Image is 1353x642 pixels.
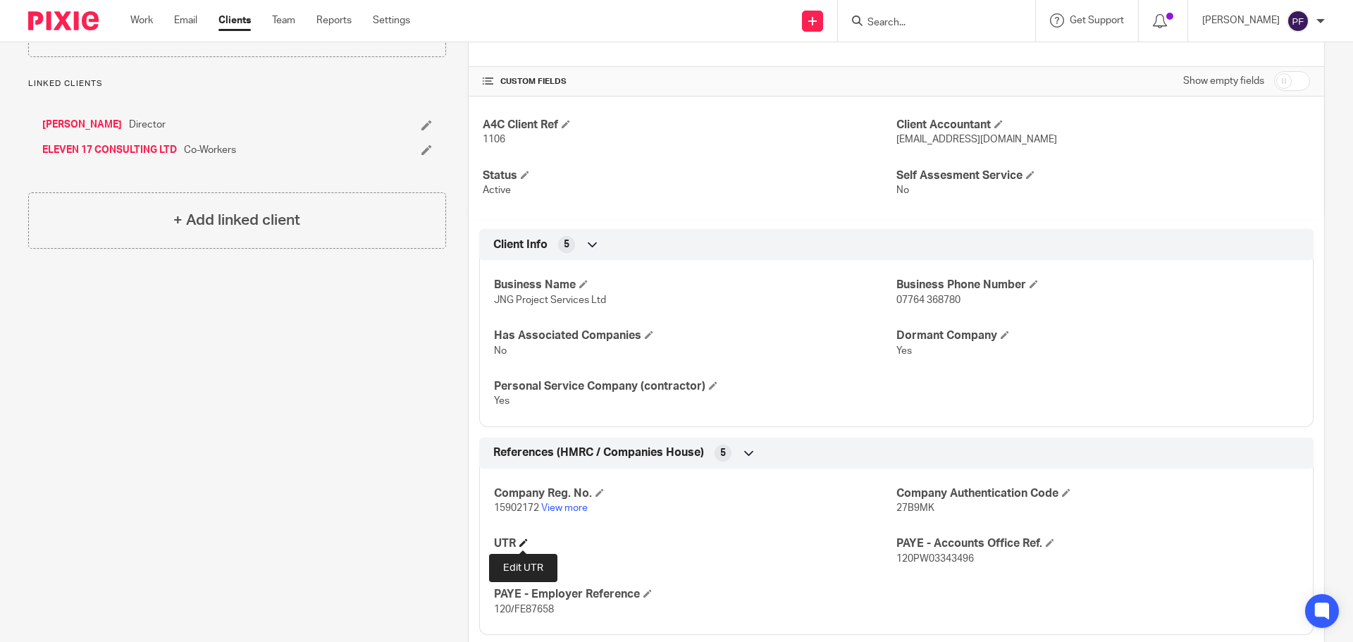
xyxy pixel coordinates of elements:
h4: Status [483,168,896,183]
h4: Self Assesment Service [896,168,1310,183]
h4: Has Associated Companies [494,328,896,343]
span: Co-Workers [184,143,236,157]
a: Team [272,13,295,27]
span: 27B9MK [896,503,934,513]
a: Reports [316,13,352,27]
h4: + Add linked client [173,209,300,231]
span: JNG Project Services Ltd [494,295,606,305]
h4: Business Name [494,278,896,292]
p: Linked clients [28,78,446,89]
h4: Business Phone Number [896,278,1299,292]
span: 15902172 [494,503,539,513]
img: Pixie [28,11,99,30]
span: 1106 [483,135,505,144]
span: No [494,346,507,356]
h4: Company Reg. No. [494,486,896,501]
span: 5 [564,237,569,252]
a: View more [541,503,588,513]
span: Active [483,185,511,195]
span: 120/FE87658 [494,605,554,615]
span: Director [129,118,166,132]
span: Yes [494,396,509,406]
input: Search [866,17,993,30]
span: No [896,185,909,195]
h4: Company Authentication Code [896,486,1299,501]
h4: PAYE - Employer Reference [494,587,896,602]
a: [PERSON_NAME] [42,118,122,132]
label: Show empty fields [1183,74,1264,88]
span: 5 [720,446,726,460]
span: Yes [896,346,912,356]
a: ELEVEN 17 CONSULTING LTD [42,143,177,157]
h4: Dormant Company [896,328,1299,343]
span: 6654028530 [494,554,550,564]
span: Client Info [493,237,548,252]
span: References (HMRC / Companies House) [493,445,704,460]
h4: CUSTOM FIELDS [483,76,896,87]
p: [PERSON_NAME] [1202,13,1280,27]
span: 07764 368780 [896,295,960,305]
h4: Client Accountant [896,118,1310,132]
img: svg%3E [1287,10,1309,32]
span: [EMAIL_ADDRESS][DOMAIN_NAME] [896,135,1057,144]
h4: PAYE - Accounts Office Ref. [896,536,1299,551]
span: Get Support [1070,16,1124,25]
a: Email [174,13,197,27]
a: Work [130,13,153,27]
span: 120PW03343496 [896,554,974,564]
a: Clients [218,13,251,27]
h4: UTR [494,536,896,551]
a: Settings [373,13,410,27]
h4: A4C Client Ref [483,118,896,132]
h4: Personal Service Company (contractor) [494,379,896,394]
